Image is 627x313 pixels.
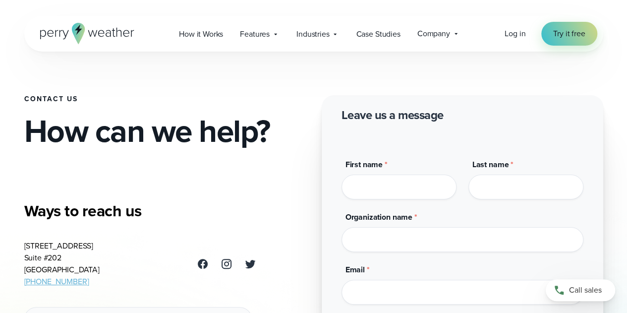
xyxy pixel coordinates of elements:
[345,264,365,275] span: Email
[345,159,383,170] span: First name
[472,159,509,170] span: Last name
[24,95,306,103] h1: Contact Us
[24,240,100,288] address: [STREET_ADDRESS] Suite #202 [GEOGRAPHIC_DATA]
[342,107,444,123] h2: Leave us a message
[179,28,223,40] span: How it Works
[417,28,450,40] span: Company
[553,28,585,40] span: Try it free
[296,28,329,40] span: Industries
[240,28,270,40] span: Features
[347,24,408,44] a: Case Studies
[569,284,602,296] span: Call sales
[505,28,525,39] span: Log in
[24,276,89,287] a: [PHONE_NUMBER]
[546,279,615,301] a: Call sales
[345,211,412,223] span: Organization name
[356,28,400,40] span: Case Studies
[24,115,306,147] h2: How can we help?
[505,28,525,40] a: Log in
[24,201,256,221] h3: Ways to reach us
[171,24,231,44] a: How it Works
[541,22,597,46] a: Try it free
